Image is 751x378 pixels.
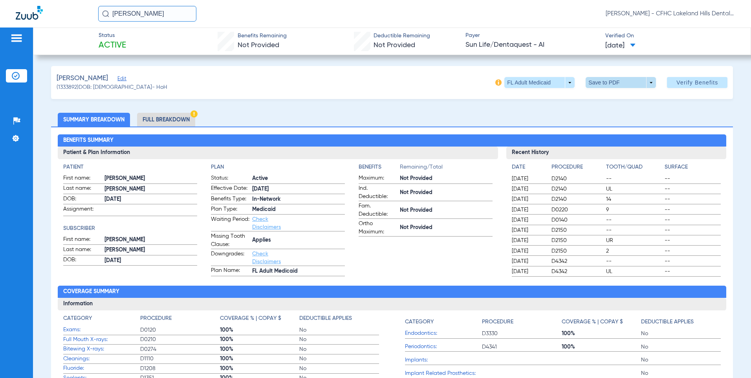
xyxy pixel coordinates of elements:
[606,185,662,193] span: UL
[512,206,545,214] span: [DATE]
[299,345,379,353] span: No
[506,147,726,159] h3: Recent History
[665,163,720,174] app-breakdown-title: Surface
[140,345,220,353] span: D0274
[641,318,694,326] h4: Deductible Applies
[359,163,400,171] h4: Benefits
[551,195,603,203] span: D2140
[238,32,287,40] span: Benefits Remaining
[606,163,662,174] app-breakdown-title: Tooth/Quad
[482,314,561,329] app-breakdown-title: Procedure
[605,32,738,40] span: Verified On
[606,268,662,275] span: UL
[63,195,102,204] span: DOB:
[504,77,575,88] button: FL Adult Medicaid
[102,10,109,17] img: Search Icon
[551,247,603,255] span: D2150
[676,79,718,86] span: Verify Benefits
[374,32,430,40] span: Deductible Remaining
[220,336,299,343] span: 100%
[252,185,345,193] span: [DATE]
[665,257,720,265] span: --
[405,314,482,329] app-breakdown-title: Category
[495,79,502,86] img: info-icon
[665,185,720,193] span: --
[512,247,545,255] span: [DATE]
[140,314,172,323] h4: Procedure
[63,314,92,323] h4: Category
[400,174,493,183] span: Not Provided
[63,224,197,233] app-breakdown-title: Subscriber
[220,326,299,334] span: 100%
[665,216,720,224] span: --
[117,76,125,83] span: Edit
[104,195,197,204] span: [DATE]
[220,365,299,372] span: 100%
[211,266,249,276] span: Plan Name:
[641,369,720,377] span: No
[63,345,140,353] span: Bitewing X-rays:
[665,163,720,171] h4: Surface
[512,163,545,174] app-breakdown-title: Date
[252,267,345,275] span: FL Adult Medicaid
[220,345,299,353] span: 100%
[551,216,603,224] span: D0140
[562,314,641,329] app-breakdown-title: Coverage % | Copay $
[220,314,299,325] app-breakdown-title: Coverage % | Copay $
[551,206,603,214] span: D0220
[512,195,545,203] span: [DATE]
[220,355,299,363] span: 100%
[606,216,662,224] span: --
[551,163,603,174] app-breakdown-title: Procedure
[665,237,720,244] span: --
[512,268,545,275] span: [DATE]
[551,226,603,234] span: D2150
[482,318,513,326] h4: Procedure
[104,236,197,244] span: [PERSON_NAME]
[606,163,662,171] h4: Tooth/Quad
[665,206,720,214] span: --
[606,206,662,214] span: 9
[140,314,220,325] app-breakdown-title: Procedure
[551,268,603,275] span: D4342
[211,184,249,194] span: Effective Date:
[482,330,561,338] span: D3330
[606,226,662,234] span: --
[104,185,197,193] span: [PERSON_NAME]
[140,336,220,343] span: D0210
[512,185,545,193] span: [DATE]
[299,314,379,325] app-breakdown-title: Deductible Applies
[512,257,545,265] span: [DATE]
[605,41,636,51] span: [DATE]
[211,174,249,183] span: Status:
[63,355,140,363] span: Cleanings:
[665,195,720,203] span: --
[665,226,720,234] span: --
[10,33,23,43] img: hamburger-icon
[63,314,140,325] app-breakdown-title: Category
[252,206,345,214] span: Medicaid
[63,184,102,194] span: Last name:
[63,235,102,245] span: First name:
[359,220,397,236] span: Ortho Maximum:
[512,175,545,183] span: [DATE]
[211,163,345,171] app-breakdown-title: Plan
[238,42,279,49] span: Not Provided
[63,336,140,344] span: Full Mouth X-rays:
[16,6,43,20] img: Zuub Logo
[606,237,662,244] span: UR
[551,237,603,244] span: D2150
[57,73,108,83] span: [PERSON_NAME]
[512,237,545,244] span: [DATE]
[299,336,379,343] span: No
[374,42,415,49] span: Not Provided
[641,343,720,351] span: No
[63,246,102,255] span: Last name:
[252,174,345,183] span: Active
[400,189,493,197] span: Not Provided
[606,247,662,255] span: 2
[551,257,603,265] span: D4342
[359,163,400,174] app-breakdown-title: Benefits
[562,330,641,338] span: 100%
[104,246,197,254] span: [PERSON_NAME]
